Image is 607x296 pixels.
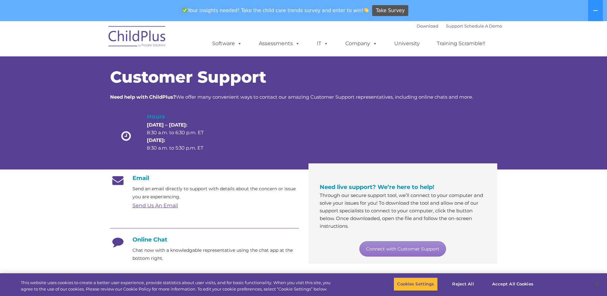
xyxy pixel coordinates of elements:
[388,37,426,50] a: University
[359,241,446,257] a: Connect with Customer Support
[376,5,405,16] span: Take Survey
[590,277,604,291] button: Close
[110,67,266,87] span: Customer Support
[110,236,299,243] h4: Online Chat
[489,277,537,291] button: Accept All Cookies
[339,37,384,50] a: Company
[105,21,169,53] img: ChildPlus by Procare Solutions
[394,277,437,291] button: Cookies Settings
[132,185,299,201] p: Send an email directly to support with details about the concern or issue you are experiencing.
[446,23,463,29] a: Support
[252,37,306,50] a: Assessments
[417,23,502,29] font: |
[364,8,369,12] img: 👏
[464,23,502,29] a: Schedule A Demo
[147,122,187,128] strong: [DATE] – [DATE]:
[310,37,335,50] a: IT
[206,37,248,50] a: Software
[21,280,334,292] div: This website uses cookies to create a better user experience, provide statistics about user visit...
[147,121,215,152] p: 8:30 a.m. to 6:30 p.m. ET 8:30 a.m. to 5:30 p.m. ET
[110,175,299,182] h4: Email
[320,192,486,230] p: Through our secure support tool, we’ll connect to your computer and solve your issues for you! To...
[417,23,438,29] a: Download
[110,94,176,100] strong: Need help with ChildPlus?
[110,94,473,100] span: We offer many convenient ways to contact our amazing Customer Support representatives, including ...
[182,8,187,12] img: ✅
[132,202,178,209] a: Send Us An Email
[180,4,371,17] span: Your insights needed! Take the child care trends survey and enter to win!
[320,184,434,191] span: Need live support? We’re here to help!
[443,277,483,291] button: Reject All
[147,112,215,121] h4: Hours
[430,37,491,50] a: Training Scramble!!
[132,246,299,262] p: Chat now with a knowledgable representative using the chat app at the bottom right.
[147,137,165,143] strong: [DATE]:
[372,5,408,16] a: Take Survey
